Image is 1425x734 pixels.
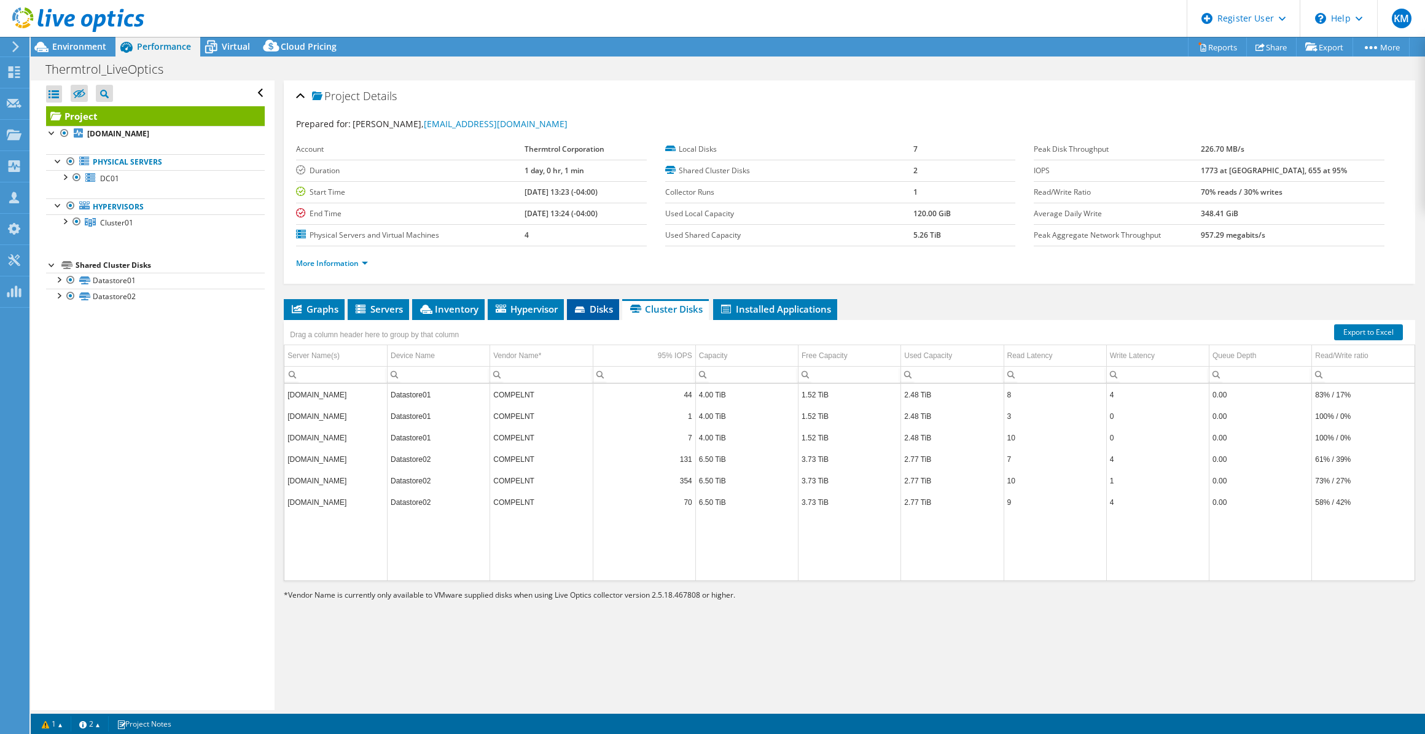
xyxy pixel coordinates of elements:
[46,198,265,214] a: Hypervisors
[490,345,593,367] td: Vendor Name* Column
[695,470,798,491] td: Column Capacity, Value 6.50 TiB
[1209,384,1312,405] td: Column Queue Depth, Value 0.00
[296,258,368,268] a: More Information
[1106,405,1209,427] td: Column Write Latency, Value 0
[490,491,593,513] td: Column Vendor Name*, Value COMPELNT
[901,491,1004,513] td: Column Used Capacity, Value 2.77 TiB
[1209,470,1312,491] td: Column Queue Depth, Value 0.00
[1312,427,1415,448] td: Column Read/Write ratio, Value 100% / 0%
[1034,229,1201,241] label: Peak Aggregate Network Throughput
[1201,144,1244,154] b: 226.70 MB/s
[1209,405,1312,427] td: Column Queue Depth, Value 0.00
[695,366,798,383] td: Column Capacity, Filter cell
[108,716,180,732] a: Project Notes
[354,303,403,315] span: Servers
[100,173,119,184] span: DC01
[1296,37,1353,57] a: Export
[665,143,913,155] label: Local Disks
[490,448,593,470] td: Column Vendor Name*, Value COMPELNT
[913,144,918,154] b: 7
[593,366,695,383] td: Column 95% IOPS, Filter cell
[46,126,265,142] a: [DOMAIN_NAME]
[525,165,584,176] b: 1 day, 0 hr, 1 min
[699,348,728,363] div: Capacity
[281,41,337,52] span: Cloud Pricing
[284,405,387,427] td: Column Server Name(s), Value vmhost02.thermtrol.com
[388,448,490,470] td: Column Device Name, Value Datastore02
[296,186,525,198] label: Start Time
[1209,345,1312,367] td: Queue Depth Column
[901,405,1004,427] td: Column Used Capacity, Value 2.48 TiB
[665,186,913,198] label: Collector Runs
[388,345,490,367] td: Device Name Column
[46,154,265,170] a: Physical Servers
[1034,143,1201,155] label: Peak Disk Throughput
[1209,491,1312,513] td: Column Queue Depth, Value 0.00
[388,470,490,491] td: Column Device Name, Value Datastore02
[490,405,593,427] td: Column Vendor Name*, Value COMPELNT
[1004,448,1106,470] td: Column Read Latency, Value 7
[525,144,604,154] b: Thermtrol Corporation
[1315,348,1368,363] div: Read/Write ratio
[593,427,695,448] td: Column 95% IOPS, Value 7
[363,88,397,103] span: Details
[71,716,109,732] a: 2
[1106,491,1209,513] td: Column Write Latency, Value 4
[1315,13,1326,24] svg: \n
[1034,186,1201,198] label: Read/Write Ratio
[1004,366,1106,383] td: Column Read Latency, Filter cell
[284,427,387,448] td: Column Server Name(s), Value vmhost01.thermtrol.com
[388,366,490,383] td: Column Device Name, Filter cell
[1201,187,1282,197] b: 70% reads / 30% writes
[1353,37,1410,57] a: More
[573,303,613,315] span: Disks
[290,303,338,315] span: Graphs
[798,427,901,448] td: Column Free Capacity, Value 1.52 TiB
[287,326,462,343] div: Drag a column header here to group by that column
[1106,384,1209,405] td: Column Write Latency, Value 4
[46,170,265,186] a: DC01
[284,448,387,470] td: Column Server Name(s), Value vmhost03.thermtrol.com
[1004,427,1106,448] td: Column Read Latency, Value 10
[901,345,1004,367] td: Used Capacity Column
[628,303,703,315] span: Cluster Disks
[424,118,568,130] a: [EMAIL_ADDRESS][DOMAIN_NAME]
[719,303,831,315] span: Installed Applications
[798,405,901,427] td: Column Free Capacity, Value 1.52 TiB
[33,716,71,732] a: 1
[1004,470,1106,491] td: Column Read Latency, Value 10
[1209,448,1312,470] td: Column Queue Depth, Value 0.00
[1106,448,1209,470] td: Column Write Latency, Value 4
[296,118,351,130] label: Prepared for:
[490,384,593,405] td: Column Vendor Name*, Value COMPELNT
[802,348,848,363] div: Free Capacity
[1034,165,1201,177] label: IOPS
[798,491,901,513] td: Column Free Capacity, Value 3.73 TiB
[665,229,913,241] label: Used Shared Capacity
[284,470,387,491] td: Column Server Name(s), Value vmhost02.thermtrol.com
[695,427,798,448] td: Column Capacity, Value 4.00 TiB
[1188,37,1247,57] a: Reports
[388,491,490,513] td: Column Device Name, Value Datastore02
[798,470,901,491] td: Column Free Capacity, Value 3.73 TiB
[593,384,695,405] td: Column 95% IOPS, Value 44
[695,384,798,405] td: Column Capacity, Value 4.00 TiB
[284,366,387,383] td: Column Server Name(s), Filter cell
[87,128,149,139] b: [DOMAIN_NAME]
[46,289,265,305] a: Datastore02
[665,208,913,220] label: Used Local Capacity
[913,187,918,197] b: 1
[296,143,525,155] label: Account
[695,405,798,427] td: Column Capacity, Value 4.00 TiB
[695,345,798,367] td: Capacity Column
[490,427,593,448] td: Column Vendor Name*, Value COMPELNT
[798,384,901,405] td: Column Free Capacity, Value 1.52 TiB
[1110,348,1155,363] div: Write Latency
[288,590,735,600] span: Vendor Name is currently only available to VMware supplied disks when using Live Optics collector...
[913,208,951,219] b: 120.00 GiB
[1004,491,1106,513] td: Column Read Latency, Value 9
[1007,348,1053,363] div: Read Latency
[1106,427,1209,448] td: Column Write Latency, Value 0
[525,208,598,219] b: [DATE] 13:24 (-04:00)
[901,470,1004,491] td: Column Used Capacity, Value 2.77 TiB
